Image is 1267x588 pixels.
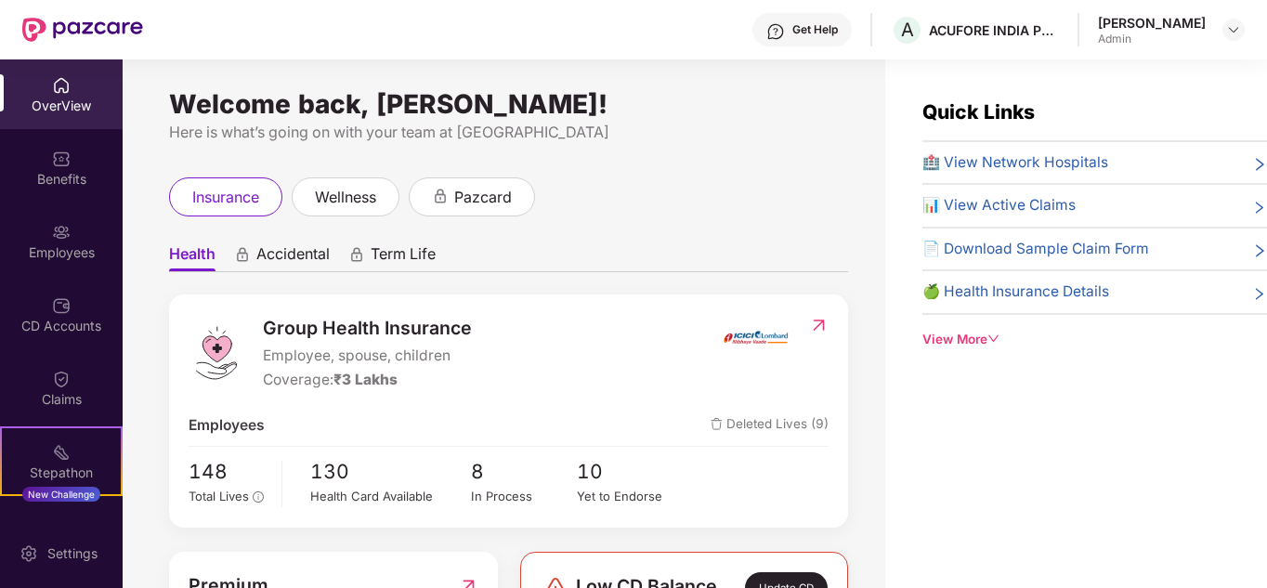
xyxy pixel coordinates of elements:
img: svg+xml;base64,PHN2ZyBpZD0iRHJvcGRvd24tMzJ4MzIiIHhtbG5zPSJodHRwOi8vd3d3LnczLm9yZy8yMDAwL3N2ZyIgd2... [1226,22,1241,37]
span: 🏥 View Network Hospitals [922,151,1108,174]
img: logo [189,325,244,381]
div: New Challenge [22,487,100,502]
img: svg+xml;base64,PHN2ZyBpZD0iQ2xhaW0iIHhtbG5zPSJodHRwOi8vd3d3LnczLm9yZy8yMDAwL3N2ZyIgd2lkdGg9IjIwIi... [52,370,71,388]
div: Admin [1098,32,1206,46]
img: svg+xml;base64,PHN2ZyB4bWxucz0iaHR0cDovL3d3dy53My5vcmcvMjAwMC9zdmciIHdpZHRoPSIyMSIgaGVpZ2h0PSIyMC... [52,443,71,462]
span: 130 [310,456,470,487]
span: 📄 Download Sample Claim Form [922,238,1149,260]
span: 10 [577,456,684,487]
span: down [987,333,1000,346]
span: right [1252,155,1267,174]
div: animation [234,246,251,263]
div: [PERSON_NAME] [1098,14,1206,32]
div: Get Help [792,22,838,37]
span: Employees [189,414,265,437]
div: In Process [471,487,578,506]
div: Here is what’s going on with your team at [GEOGRAPHIC_DATA] [169,121,848,144]
span: 📊 View Active Claims [922,194,1076,216]
img: svg+xml;base64,PHN2ZyBpZD0iRW5kb3JzZW1lbnRzIiB4bWxucz0iaHR0cDovL3d3dy53My5vcmcvMjAwMC9zdmciIHdpZH... [52,516,71,535]
div: Settings [42,544,103,563]
span: 🍏 Health Insurance Details [922,281,1109,303]
div: ACUFORE INDIA PRIVATE LIMITED [929,21,1059,39]
span: right [1252,242,1267,260]
span: Employee, spouse, children [263,345,472,367]
span: Accidental [256,244,330,271]
img: RedirectIcon [809,316,829,334]
span: insurance [192,186,259,209]
div: Yet to Endorse [577,487,684,506]
span: 8 [471,456,578,487]
div: Coverage: [263,369,472,391]
span: Health [169,244,216,271]
div: Health Card Available [310,487,470,506]
img: svg+xml;base64,PHN2ZyBpZD0iU2V0dGluZy0yMHgyMCIgeG1sbnM9Imh0dHA6Ly93d3cudzMub3JnLzIwMDAvc3ZnIiB3aW... [20,544,38,563]
img: New Pazcare Logo [22,18,143,42]
div: animation [432,188,449,204]
div: Welcome back, [PERSON_NAME]! [169,97,848,111]
span: wellness [315,186,376,209]
span: pazcard [454,186,512,209]
img: svg+xml;base64,PHN2ZyBpZD0iQ0RfQWNjb3VudHMiIGRhdGEtbmFtZT0iQ0QgQWNjb3VudHMiIHhtbG5zPSJodHRwOi8vd3... [52,296,71,315]
span: ₹3 Lakhs [333,371,398,388]
span: Term Life [371,244,436,271]
span: right [1252,198,1267,216]
img: deleteIcon [711,418,723,430]
span: 148 [189,456,268,487]
span: info-circle [253,491,264,503]
img: svg+xml;base64,PHN2ZyBpZD0iSGVscC0zMngzMiIgeG1sbnM9Imh0dHA6Ly93d3cudzMub3JnLzIwMDAvc3ZnIiB3aWR0aD... [766,22,785,41]
span: Deleted Lives (9) [711,414,829,437]
div: View More [922,330,1267,349]
span: Quick Links [922,100,1035,124]
img: svg+xml;base64,PHN2ZyBpZD0iQmVuZWZpdHMiIHhtbG5zPSJodHRwOi8vd3d3LnczLm9yZy8yMDAwL3N2ZyIgd2lkdGg9Ij... [52,150,71,168]
div: animation [348,246,365,263]
span: Total Lives [189,489,249,503]
img: svg+xml;base64,PHN2ZyBpZD0iRW1wbG95ZWVzIiB4bWxucz0iaHR0cDovL3d3dy53My5vcmcvMjAwMC9zdmciIHdpZHRoPS... [52,223,71,242]
div: Stepathon [2,464,121,482]
img: svg+xml;base64,PHN2ZyBpZD0iSG9tZSIgeG1sbnM9Imh0dHA6Ly93d3cudzMub3JnLzIwMDAvc3ZnIiB3aWR0aD0iMjAiIG... [52,76,71,95]
span: Group Health Insurance [263,314,472,343]
img: insurerIcon [721,314,790,360]
span: A [901,19,914,41]
span: right [1252,284,1267,303]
